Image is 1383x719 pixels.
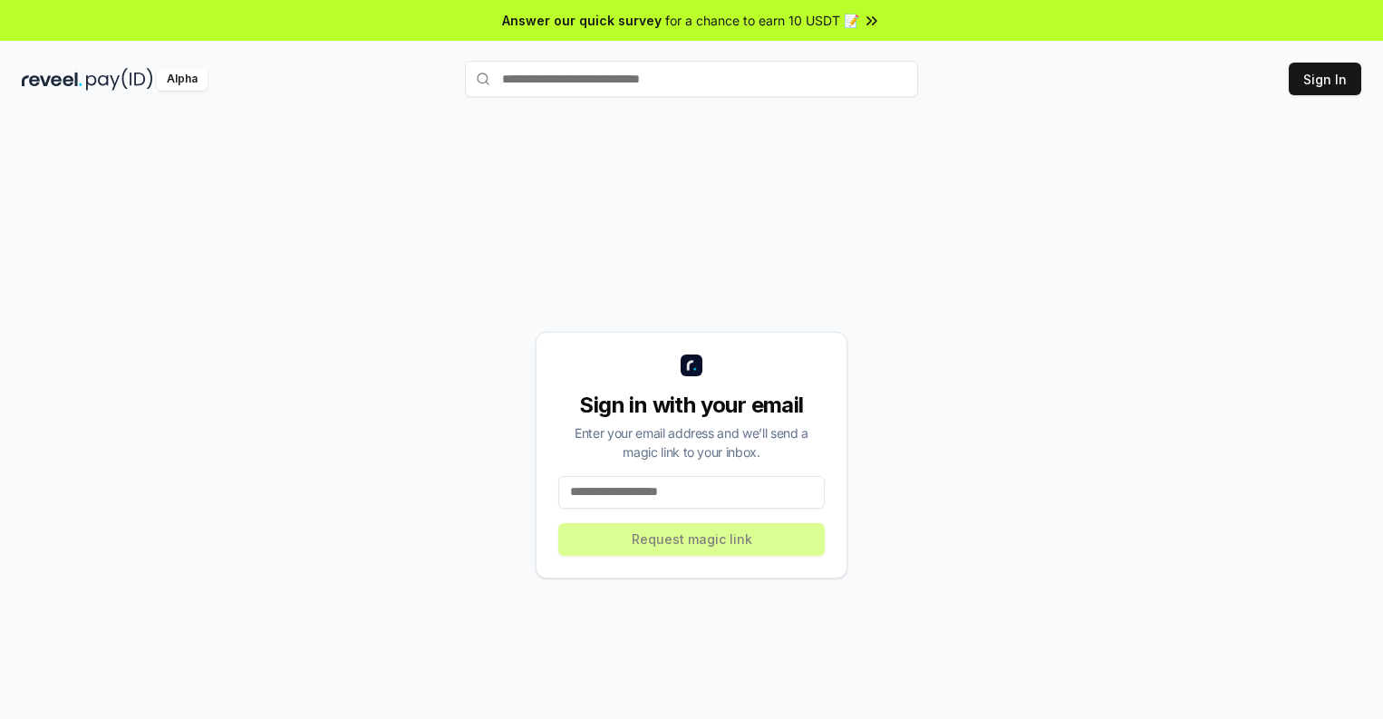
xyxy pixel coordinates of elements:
[157,68,208,91] div: Alpha
[22,68,82,91] img: reveel_dark
[1289,63,1361,95] button: Sign In
[681,355,702,376] img: logo_small
[665,11,859,30] span: for a chance to earn 10 USDT 📝
[558,391,825,420] div: Sign in with your email
[558,423,825,462] div: Enter your email address and we’ll send a magic link to your inbox.
[86,68,153,91] img: pay_id
[502,11,662,30] span: Answer our quick survey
